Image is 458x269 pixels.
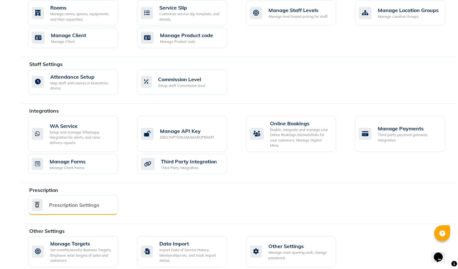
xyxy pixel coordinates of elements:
[50,4,113,11] div: Rooms
[28,236,128,267] a: Manage TargetsSet monthly/weekly Business Targets, Employee wise targets of sales and customers
[28,154,128,174] a: Manage FormsManage Client Forms
[268,250,331,260] div: Manage reset opening cash, change password.
[160,135,214,140] div: DESCRIPTION.MANAGEOPENAPI
[378,14,439,19] div: Manage Location Groups
[50,81,113,91] div: Map staff with names in biometrics device
[50,247,113,263] div: Set monthly/weekly Business Targets, Employee wise targets of sales and customers
[355,116,455,152] a: Manage PaymentsThird party payment gateway integration
[160,39,213,44] div: Manage Product code
[137,154,237,174] a: Third Party IntegrationThird Party Integration
[28,195,128,215] a: Prescription Settings
[270,120,331,127] div: Online Bookings
[51,39,86,44] div: Manage Client
[49,201,99,209] div: Prescription Settings
[50,240,113,247] div: Manage Targets
[51,31,86,39] div: Manage Client
[355,0,455,25] a: Manage Location GroupsManage Location Groups
[28,28,128,48] a: Manage ClientManage Client
[137,236,237,267] a: Data ImportImport Data of Service History, Memberships etc. and track import status.
[159,247,222,263] div: Import Data of Service History, Memberships etc. and track import status.
[28,0,128,25] a: RoomsManage rooms, spaces, equipments and their capacities.
[431,244,452,263] iframe: chat widget
[28,69,128,95] a: Attendance SetupMap staff with names in biometrics device
[268,14,328,19] div: Manage level based pricing for staff
[159,4,222,11] div: Service Slip
[161,165,217,171] div: Third Party Integration
[137,28,237,48] a: Manage Product codeManage Product code
[246,0,346,25] a: Manage Staff LevelsManage level based pricing for staff
[137,116,237,152] a: Manage API KeyDESCRIPTION.MANAGEOPENAPI
[160,31,213,39] div: Manage Product code
[50,73,113,81] div: Attendance Setup
[137,69,237,95] a: Commission LevelSetup staff Commission level
[50,158,86,165] div: Manage Forms
[246,236,346,267] a: Other SettingsManage reset opening cash, change password.
[158,75,205,83] div: Commission Level
[50,130,113,146] div: Setup and manage Whatsapp Integration for alerts, and view delivery reports.
[270,127,331,148] div: Enable, integrate and manage your Online Bookings channels/links for your customers. Manage Digit...
[50,11,113,22] div: Manage rooms, spaces, equipments and their capacities.
[378,125,440,132] div: Manage Payments
[161,158,217,165] div: Third Party Integration
[268,6,328,14] div: Manage Staff Levels
[378,132,440,143] div: Third party payment gateway integration
[378,6,439,14] div: Manage Location Groups
[159,240,222,247] div: Data Import
[158,83,205,89] div: Setup staff Commission level
[159,11,222,22] div: Customize service slip template, and details.
[50,122,113,130] div: WA Service
[137,0,237,25] a: Service SlipCustomize service slip template, and details.
[268,242,331,250] div: Other Settings
[50,165,86,171] div: Manage Client Forms
[160,127,214,135] div: Manage API Key
[246,116,346,152] a: Online BookingsEnable, integrate and manage your Online Bookings channels/links for your customer...
[28,116,128,152] a: WA ServiceSetup and manage Whatsapp Integration for alerts, and view delivery reports.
